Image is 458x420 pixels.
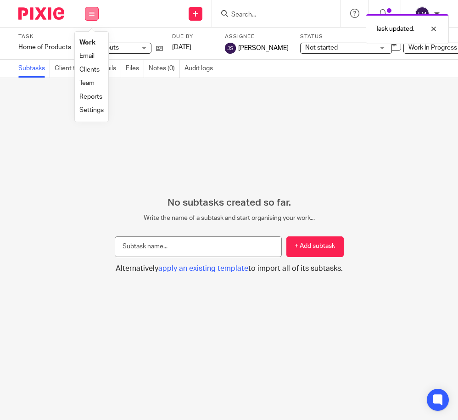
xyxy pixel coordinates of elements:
a: Audit logs [184,60,218,78]
span: Work In Progress [408,45,457,51]
button: + Add subtask [286,236,344,257]
span: [DATE] [172,44,191,50]
a: Settings [79,107,104,113]
a: Email [79,53,95,59]
a: Work [79,39,95,46]
span: Not started [305,45,338,51]
p: Task updated. [375,24,414,34]
a: Team [79,80,95,86]
img: Pixie [18,7,64,20]
p: Write the name of a subtask and start organising your work... [115,213,344,223]
span: [PERSON_NAME] [238,44,289,53]
span: apply an existing template [158,265,248,272]
label: Due by [172,33,213,40]
label: Client [83,33,163,40]
input: Subtask name... [115,236,282,257]
label: Assignee [225,33,289,40]
a: Client tasks [55,60,93,78]
h2: No subtasks created so far. [115,197,344,209]
img: svg%3E [225,43,236,54]
a: Reports [79,94,102,100]
div: Home of Products [18,43,71,52]
img: svg%3E [415,6,430,21]
a: Subtasks [18,60,50,78]
a: Emails [98,60,121,78]
label: Task [18,33,71,40]
button: Alternativelyapply an existing templateto import all of its subtasks. [115,264,344,274]
a: Clients [79,67,100,73]
a: Files [126,60,144,78]
a: Notes (0) [149,60,180,78]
